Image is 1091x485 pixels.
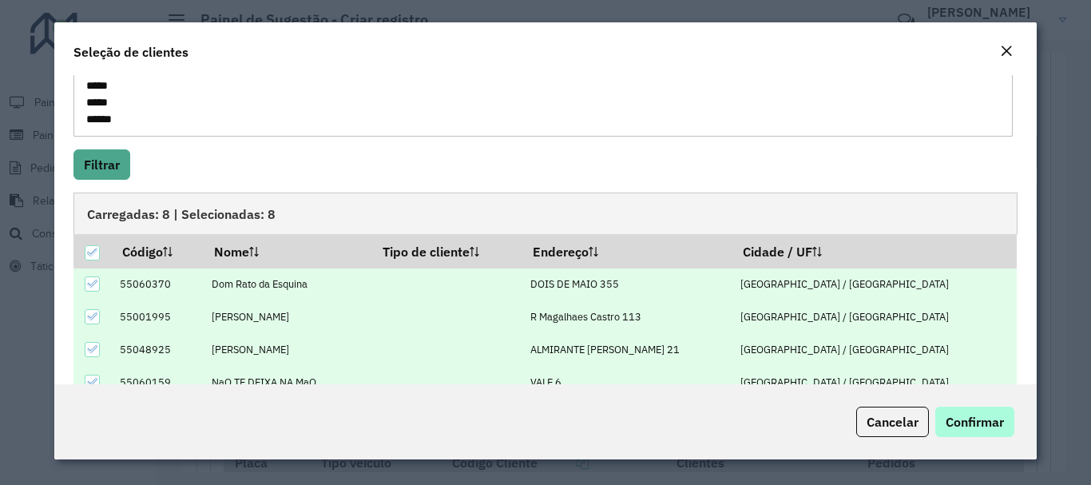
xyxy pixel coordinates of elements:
em: Fechar [1000,45,1013,58]
span: Confirmar [946,414,1004,430]
td: ALMIRANTE [PERSON_NAME] 21 [522,333,732,366]
span: Cancelar [867,414,918,430]
button: Cancelar [856,407,929,437]
th: Nome [203,234,371,268]
th: Tipo de cliente [371,234,522,268]
td: 55001995 [112,300,203,333]
td: [PERSON_NAME] [203,300,371,333]
td: VALE 6 [522,366,732,399]
td: 55048925 [112,333,203,366]
td: R Magalhaes Castro 113 [522,300,732,333]
td: [GEOGRAPHIC_DATA] / [GEOGRAPHIC_DATA] [732,268,1017,301]
th: Código [112,234,203,268]
button: Close [995,42,1018,62]
button: Confirmar [935,407,1014,437]
td: 55060370 [112,268,203,301]
td: NaO TE DEIXA NA MaO [203,366,371,399]
td: [GEOGRAPHIC_DATA] / [GEOGRAPHIC_DATA] [732,366,1017,399]
button: Filtrar [73,149,130,180]
th: Cidade / UF [732,234,1017,268]
td: DOIS DE MAIO 355 [522,268,732,301]
td: [GEOGRAPHIC_DATA] / [GEOGRAPHIC_DATA] [732,300,1017,333]
div: Carregadas: 8 | Selecionadas: 8 [73,193,1017,234]
td: 55060159 [112,366,203,399]
h4: Seleção de clientes [73,42,188,62]
td: [GEOGRAPHIC_DATA] / [GEOGRAPHIC_DATA] [732,333,1017,366]
th: Endereço [522,234,732,268]
td: [PERSON_NAME] [203,333,371,366]
td: Dom Rato da Esquina [203,268,371,301]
